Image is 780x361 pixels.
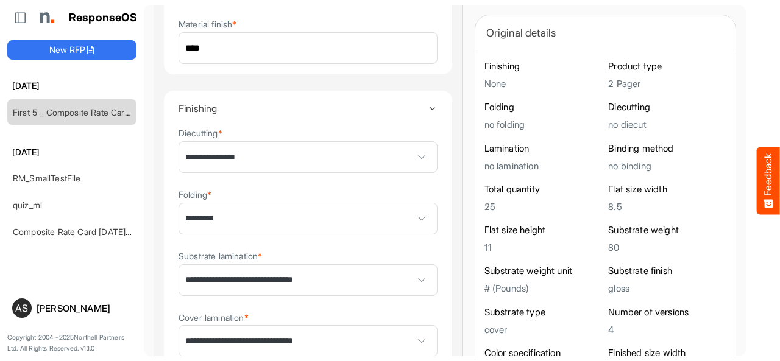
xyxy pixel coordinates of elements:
span: AS [15,303,28,313]
h6: Lamination [484,142,603,155]
img: Northell [34,5,58,30]
h1: ResponseOS [69,12,138,24]
h5: no diecut [608,119,726,130]
a: quiz_ml [13,200,42,210]
summary: Toggle content [179,91,438,126]
h6: Diecutting [608,101,726,113]
h5: 25 [484,202,603,212]
div: [PERSON_NAME] [37,304,132,313]
h5: gloss [608,283,726,293]
h6: Substrate type [484,306,603,318]
h6: Finishing [484,60,603,72]
h5: no folding [484,119,603,130]
a: RM_SmallTestFile [13,173,81,183]
h6: [DATE] [7,79,136,93]
h5: None [484,79,603,89]
h6: Substrate weight [608,224,726,236]
label: Material finish [179,19,237,29]
a: Composite Rate Card [DATE]_smaller [13,226,157,237]
h5: 2 Pager [608,79,726,89]
h5: no lamination [484,161,603,171]
h6: Folding [484,101,603,113]
h6: Flat size height [484,224,603,236]
h6: Finished size width [608,347,726,359]
a: First 5 _ Composite Rate Card [DATE] [13,107,159,117]
h6: [DATE] [7,145,136,159]
h4: Finishing [179,103,428,114]
h6: Color specification [484,347,603,359]
h5: 80 [608,242,726,253]
h6: Total quantity [484,183,603,195]
h5: 8.5 [608,202,726,212]
h6: Flat size width [608,183,726,195]
h6: Substrate weight unit [484,265,603,277]
button: Feedback [757,147,780,214]
h6: Product type [608,60,726,72]
h5: cover [484,324,603,335]
h5: 4 [608,324,726,335]
label: Substrate lamination [179,251,262,261]
button: New RFP [7,40,136,60]
h5: # (Pounds) [484,283,603,293]
h6: Number of versions [608,306,726,318]
div: Original details [486,24,725,41]
h5: no binding [608,161,726,171]
h5: 11 [484,242,603,253]
h6: Binding method [608,142,726,155]
label: Cover lamination [179,313,249,322]
label: Diecutting [179,128,222,138]
h6: Substrate finish [608,265,726,277]
p: Copyright 2004 - 2025 Northell Partners Ltd. All Rights Reserved. v 1.1.0 [7,332,136,354]
label: Folding [179,190,211,199]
